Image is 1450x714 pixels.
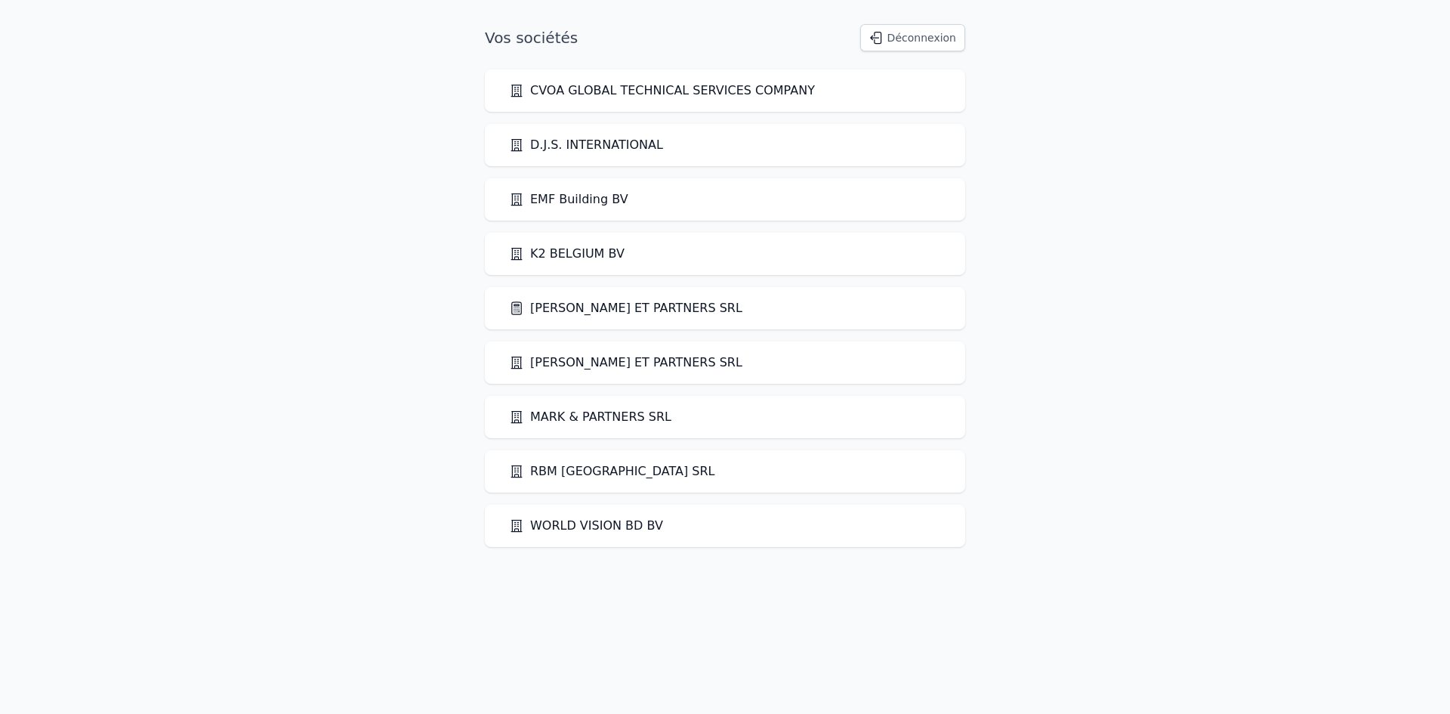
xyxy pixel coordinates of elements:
h1: Vos sociétés [485,27,578,48]
a: MARK & PARTNERS SRL [509,408,671,426]
a: RBM [GEOGRAPHIC_DATA] SRL [509,462,714,481]
a: CVOA GLOBAL TECHNICAL SERVICES COMPANY [509,82,815,100]
a: WORLD VISION BD BV [509,517,663,535]
a: [PERSON_NAME] ET PARTNERS SRL [509,299,742,317]
a: D.J.S. INTERNATIONAL [509,136,663,154]
a: EMF Building BV [509,190,628,209]
a: [PERSON_NAME] ET PARTNERS SRL [509,354,742,372]
button: Déconnexion [860,24,965,51]
a: K2 BELGIUM BV [509,245,625,263]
